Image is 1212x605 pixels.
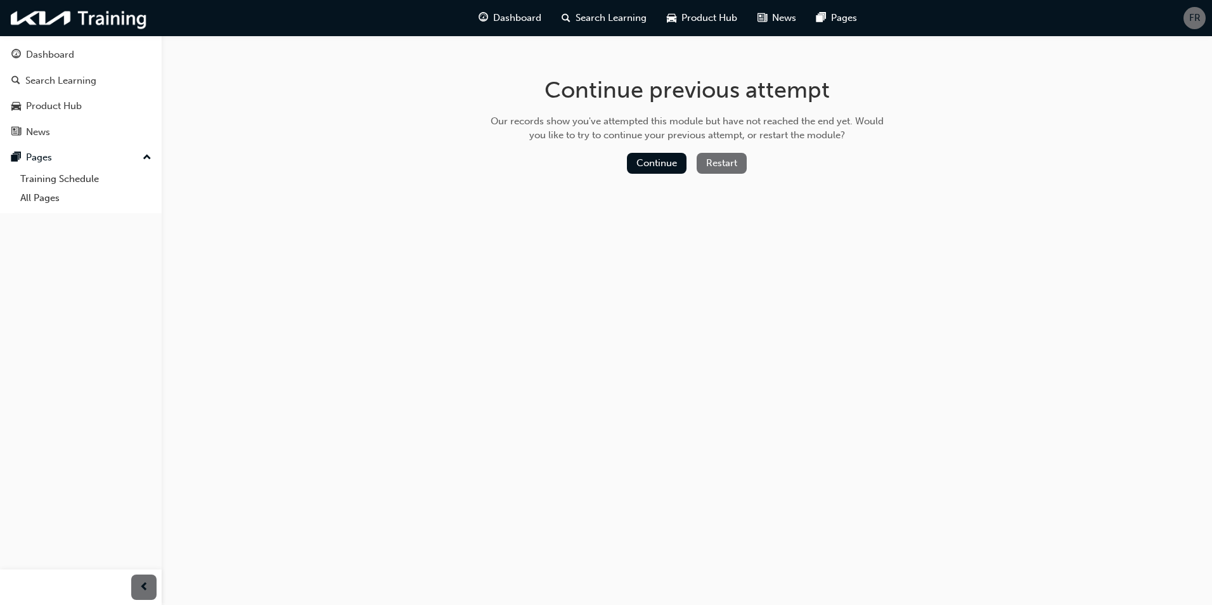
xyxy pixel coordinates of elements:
div: Product Hub [26,99,82,114]
div: News [26,125,50,140]
a: pages-iconPages [806,5,867,31]
span: Product Hub [681,11,737,25]
span: prev-icon [139,580,149,595]
button: DashboardSearch LearningProduct HubNews [5,41,157,146]
span: pages-icon [11,152,21,164]
button: Continue [627,153,687,174]
span: pages-icon [816,10,826,26]
a: Search Learning [5,69,157,93]
h1: Continue previous attempt [486,76,888,104]
span: guage-icon [11,49,21,61]
span: search-icon [11,75,20,87]
div: Search Learning [25,74,96,88]
a: search-iconSearch Learning [551,5,657,31]
button: FR [1183,7,1206,29]
span: up-icon [143,150,151,166]
button: Pages [5,146,157,169]
span: car-icon [667,10,676,26]
img: kia-training [6,5,152,31]
a: Training Schedule [15,169,157,189]
div: Pages [26,150,52,165]
span: search-icon [562,10,571,26]
a: guage-iconDashboard [468,5,551,31]
a: Dashboard [5,43,157,67]
span: guage-icon [479,10,488,26]
button: Restart [697,153,747,174]
div: Dashboard [26,48,74,62]
span: Pages [831,11,857,25]
a: Product Hub [5,94,157,118]
span: News [772,11,796,25]
span: news-icon [11,127,21,138]
span: Search Learning [576,11,647,25]
a: All Pages [15,188,157,208]
a: car-iconProduct Hub [657,5,747,31]
a: news-iconNews [747,5,806,31]
div: Our records show you've attempted this module but have not reached the end yet. Would you like to... [486,114,888,143]
span: Dashboard [493,11,541,25]
a: News [5,120,157,144]
span: car-icon [11,101,21,112]
span: FR [1189,11,1201,25]
span: news-icon [757,10,767,26]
